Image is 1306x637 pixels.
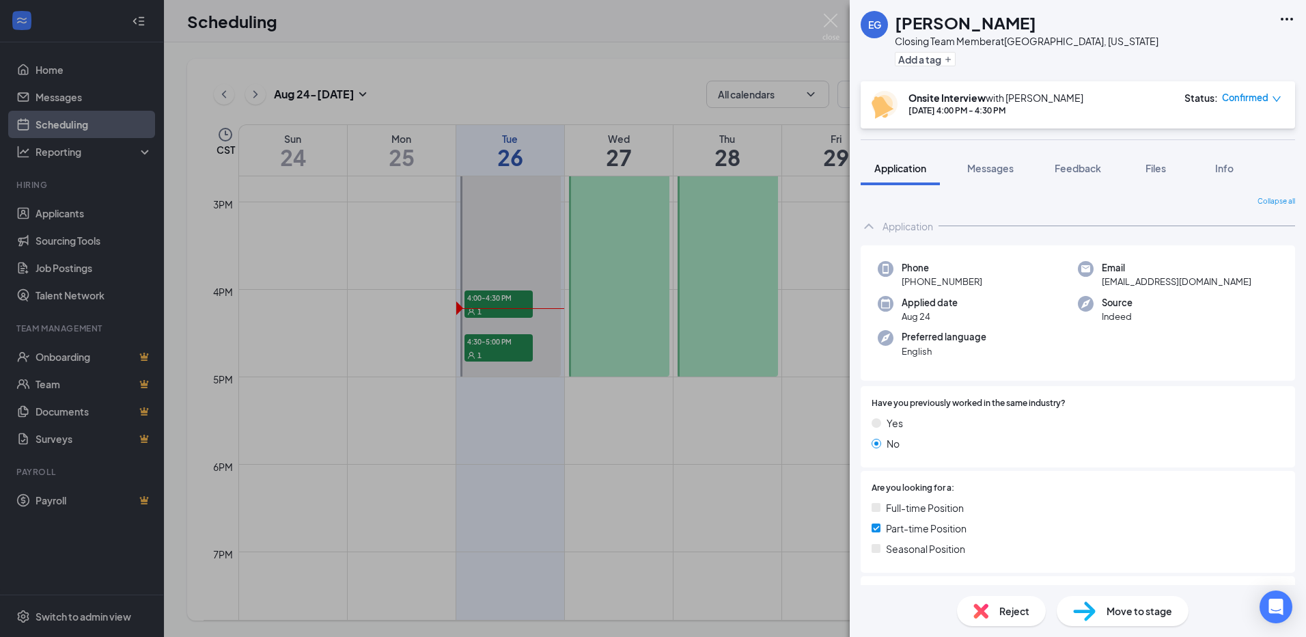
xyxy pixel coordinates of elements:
span: Have you previously worked in the same industry? [872,397,1066,410]
span: Feedback [1055,162,1101,174]
div: EG [868,18,881,31]
span: down [1272,94,1281,104]
span: Seasonal Position [886,541,965,556]
span: Collapse all [1258,196,1295,207]
span: Part-time Position [886,521,967,536]
div: Closing Team Member at [GEOGRAPHIC_DATA], [US_STATE] [895,34,1158,48]
span: Phone [902,261,982,275]
div: with [PERSON_NAME] [908,91,1083,105]
span: [PHONE_NUMBER] [902,275,982,288]
b: Onsite Interview [908,92,986,104]
h1: [PERSON_NAME] [895,11,1036,34]
span: Source [1102,296,1133,310]
button: PlusAdd a tag [895,52,956,66]
span: Application [874,162,926,174]
span: [EMAIL_ADDRESS][DOMAIN_NAME] [1102,275,1251,288]
span: Applied date [902,296,958,310]
svg: Ellipses [1279,11,1295,27]
span: No [887,436,900,451]
span: Confirmed [1222,91,1268,105]
div: Open Intercom Messenger [1260,591,1292,623]
div: Status : [1184,91,1218,105]
span: Full-time Position [886,500,964,515]
span: Aug 24 [902,310,958,323]
span: English [902,344,986,358]
div: [DATE] 4:00 PM - 4:30 PM [908,105,1083,116]
div: Application [883,219,933,233]
span: Files [1145,162,1166,174]
span: Indeed [1102,310,1133,323]
span: Info [1215,162,1234,174]
span: Yes [887,416,903,431]
span: Messages [967,162,1014,174]
span: Are you looking for a: [872,482,954,495]
svg: Plus [944,55,952,64]
svg: ChevronUp [861,218,877,234]
span: Move to stage [1107,604,1172,619]
span: Email [1102,261,1251,275]
span: Reject [999,604,1029,619]
span: Preferred language [902,330,986,344]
